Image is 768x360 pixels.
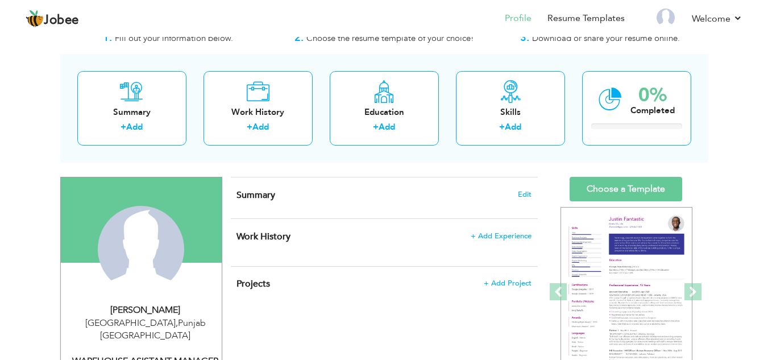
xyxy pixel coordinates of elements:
[236,189,275,201] span: Summary
[247,121,252,133] label: +
[103,31,112,45] strong: 1.
[69,304,222,317] div: [PERSON_NAME]
[236,230,290,243] span: Work History
[176,317,178,329] span: ,
[484,279,532,287] span: + Add Project
[86,106,177,118] div: Summary
[339,106,430,118] div: Education
[236,278,270,290] span: Projects
[505,12,532,25] a: Profile
[471,232,532,240] span: + Add Experience
[692,12,742,26] a: Welcome
[26,10,44,28] img: jobee.io
[520,31,529,45] strong: 3.
[236,189,531,201] h4: Adding a summary is a quick and easy way to highlight your experience and interests.
[236,278,531,289] h4: This helps to highlight the project, tools and skills you have worked on.
[570,177,682,201] a: Choose a Template
[294,31,304,45] strong: 2.
[532,32,680,44] span: Download or share your resume online.
[657,9,675,27] img: Profile Img
[373,121,379,133] label: +
[518,191,532,198] span: Edit
[505,121,521,133] a: Add
[630,86,675,105] div: 0%
[379,121,395,133] a: Add
[547,12,625,25] a: Resume Templates
[126,121,143,133] a: Add
[69,317,222,343] div: [GEOGRAPHIC_DATA] Punjab [GEOGRAPHIC_DATA]
[26,10,79,28] a: Jobee
[499,121,505,133] label: +
[630,105,675,117] div: Completed
[236,231,531,242] h4: This helps to show the companies you have worked for.
[121,121,126,133] label: +
[98,206,184,292] img: MUHAMMAD TAYYAB YAZDANI
[213,106,304,118] div: Work History
[306,32,474,44] span: Choose the resume template of your choice!
[44,14,79,27] span: Jobee
[465,106,556,118] div: Skills
[252,121,269,133] a: Add
[115,32,233,44] span: Fill out your information below.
